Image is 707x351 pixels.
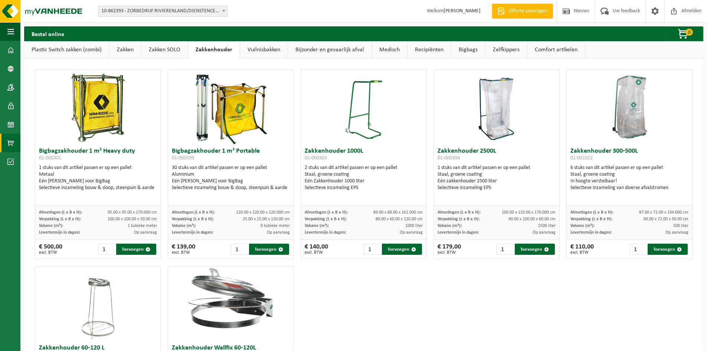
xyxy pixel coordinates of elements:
span: Levertermijn in dagen: [172,230,213,235]
span: Volume (m³): [570,224,595,228]
div: 30 stuks van dit artikel passen er op een pallet [172,165,290,191]
img: 01-000599 [194,70,268,144]
h2: Bestel online [24,26,72,41]
span: 500 liter [673,224,688,228]
div: 1 stuks van dit artikel passen er op een pallet [438,165,556,191]
span: Op aanvraag [533,230,556,235]
div: Selectieve inzameling bouw & sloop, steenpuin & aarde [172,185,290,191]
img: 01-000303 [345,70,382,144]
button: Toevoegen [648,244,688,255]
a: Medisch [372,41,407,58]
span: Op aanvraag [134,230,157,235]
div: 1 stuks van dit artikel passen er op een pallet [39,165,157,191]
button: Toevoegen [515,244,555,255]
div: Metaal [39,171,157,178]
div: Eén [PERSON_NAME] voor BigBag [39,178,157,185]
input: 1 [629,244,647,255]
span: Afmetingen (L x B x H): [39,210,82,215]
strong: [PERSON_NAME] [443,8,481,14]
span: 01-000301 [39,155,61,161]
a: Comfort artikelen [527,41,585,58]
div: 2 stuks van dit artikel passen er op een pallet [305,165,423,191]
span: 10-862393 - ZORBEDRIJF RIVIERENLAND/DIENSTENCENTRUM DEN ABEEL - MECHELEN [98,6,228,17]
div: € 500,00 [39,244,62,255]
div: Aluminium [172,171,290,178]
div: € 140,00 [305,244,328,255]
span: excl. BTW [305,250,328,255]
span: excl. BTW [438,250,461,255]
img: 01-000307 [168,267,294,329]
span: Afmetingen (L x B x H): [305,210,348,215]
input: 1 [98,244,115,255]
span: 01-000304 [438,155,460,161]
span: Volume (m³): [39,224,63,228]
div: € 179,00 [438,244,461,255]
span: Op aanvraag [665,230,688,235]
span: 0 kubieke meter [261,224,290,228]
a: Bigbags [451,41,485,58]
h3: Zakkenhouder 2500L [438,148,556,163]
div: In hoogte verstelbaar! [570,178,688,185]
span: 1 kubieke meter [128,224,157,228]
h3: Zakkenhouder 1000L [305,148,423,163]
span: 25.00 x 25.00 x 120.00 cm [243,217,290,221]
a: Bijzonder en gevaarlijk afval [288,41,371,58]
span: 1000 liter [405,224,423,228]
img: 01-001012 [592,70,667,144]
h3: Bigbagzakhouder 1 m³ Portable [172,148,290,163]
span: Levertermijn in dagen: [438,230,479,235]
div: Eén zakkenhouder 2500 liter [438,178,556,185]
button: Toevoegen [116,244,156,255]
span: Levertermijn in dagen: [570,230,612,235]
span: 2500 liter [538,224,556,228]
button: Toevoegen [382,244,422,255]
div: Selectieve inzameling van diverse afvalstromen [570,185,688,191]
a: Zakken SOLO [141,41,188,58]
span: Verpakking (L x B x H): [438,217,479,221]
div: Staal, groene coating [570,171,688,178]
span: Op aanvraag [267,230,290,235]
span: 100.00 x 120.00 x 170.000 cm [502,210,556,215]
input: 1 [364,244,381,255]
span: 89.00 x 88.00 x 161.000 cm [373,210,423,215]
span: Verpakking (L x B x H): [172,217,214,221]
span: Offerte aanvragen [507,7,549,15]
span: Verpakking (L x B x H): [570,217,612,221]
span: Afmetingen (L x B x H): [570,210,613,215]
span: 01-000599 [172,155,194,161]
span: Verpakking (L x B x H): [305,217,347,221]
span: 01-001012 [570,155,593,161]
div: Staal, groene coating [438,171,556,178]
h3: Zakkenhouder 300-500L [570,148,688,163]
div: Selectieve inzameling EPS [438,185,556,191]
div: Eén Zakkenhouder 1000 liter [305,178,423,185]
span: 80.00 x 60.00 x 120.00 cm [376,217,423,221]
div: Selectieve inzameling bouw & sloop, steenpuin & aarde [39,185,157,191]
a: Zelfkippers [485,41,527,58]
span: Volume (m³): [172,224,196,228]
span: excl. BTW [39,250,62,255]
a: Plastic Switch zakken (combi) [24,41,109,58]
div: € 139,00 [172,244,195,255]
img: 01-000306 [79,267,117,341]
img: 01-000301 [61,70,135,144]
span: 10-862393 - ZORBEDRIJF RIVIERENLAND/DIENSTENCENTRUM DEN ABEEL - MECHELEN [98,6,228,16]
span: 87.00 x 72.00 x 134.000 cm [639,210,688,215]
a: Vuilnisbakken [240,41,288,58]
input: 1 [231,244,248,255]
span: Op aanvraag [400,230,423,235]
a: Zakkenhouder [188,41,240,58]
button: 0 [665,26,703,41]
span: 01-000303 [305,155,327,161]
span: 120.00 x 120.00 x 120.000 cm [236,210,290,215]
span: Afmetingen (L x B x H): [172,210,215,215]
span: excl. BTW [172,250,195,255]
span: Levertermijn in dagen: [39,230,80,235]
span: Verpakking (L x B x H): [39,217,81,221]
div: Eén [PERSON_NAME] voor BigBag [172,178,290,185]
span: Levertermijn in dagen: [305,230,346,235]
span: 95.00 x 95.00 x 170.000 cm [108,210,157,215]
a: Offerte aanvragen [492,4,553,19]
img: 01-000304 [478,70,515,144]
div: Selectieve inzameling EPS [305,185,423,191]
